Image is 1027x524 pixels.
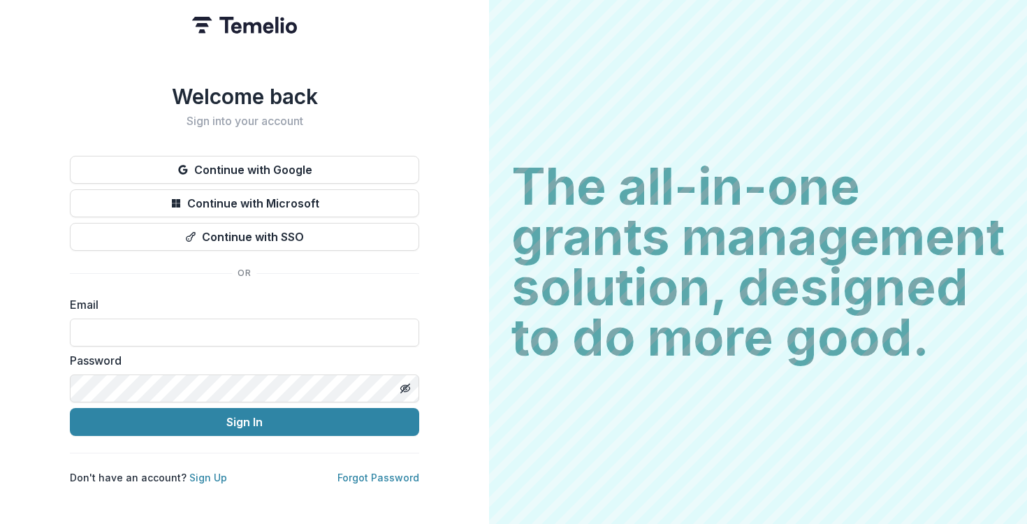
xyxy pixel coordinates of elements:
[337,472,419,483] a: Forgot Password
[189,472,227,483] a: Sign Up
[70,223,419,251] button: Continue with SSO
[70,352,411,369] label: Password
[394,377,416,400] button: Toggle password visibility
[70,115,419,128] h2: Sign into your account
[192,17,297,34] img: Temelio
[70,296,411,313] label: Email
[70,189,419,217] button: Continue with Microsoft
[70,408,419,436] button: Sign In
[70,156,419,184] button: Continue with Google
[70,84,419,109] h1: Welcome back
[70,470,227,485] p: Don't have an account?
